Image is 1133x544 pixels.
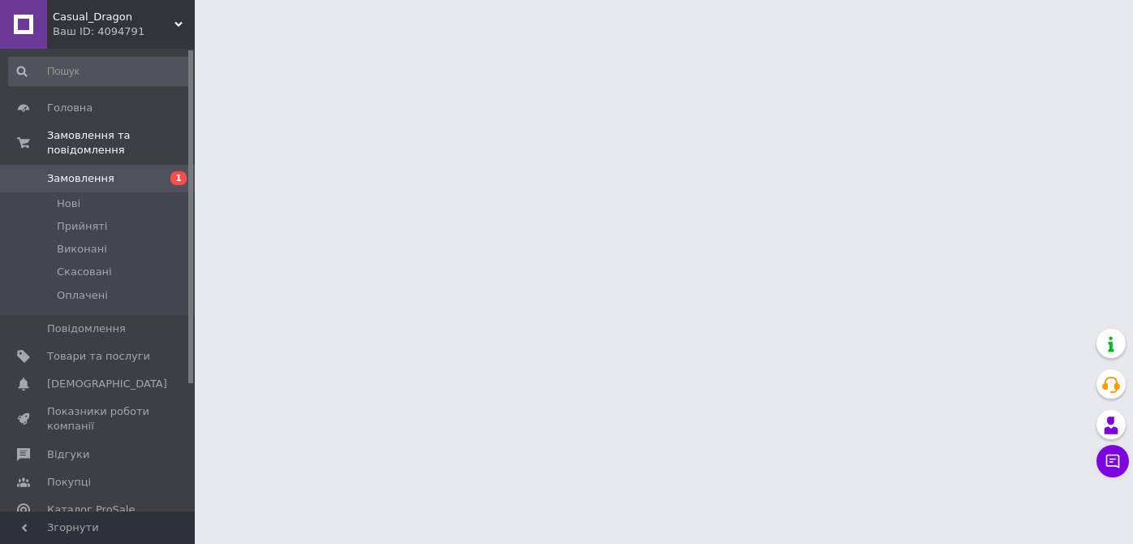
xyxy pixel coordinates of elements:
[47,377,167,391] span: [DEMOGRAPHIC_DATA]
[8,57,192,86] input: Пошук
[57,242,107,257] span: Виконані
[57,219,107,234] span: Прийняті
[57,196,80,211] span: Нові
[53,10,174,24] span: Casual_Dragon
[47,447,89,462] span: Відгуки
[170,171,187,185] span: 1
[1096,445,1129,477] button: Чат з покупцем
[57,288,108,303] span: Оплачені
[47,475,91,490] span: Покупці
[47,101,93,115] span: Головна
[47,171,114,186] span: Замовлення
[57,265,112,279] span: Скасовані
[47,503,135,517] span: Каталог ProSale
[47,349,150,364] span: Товари та послуги
[47,128,195,158] span: Замовлення та повідомлення
[47,404,150,434] span: Показники роботи компанії
[53,24,195,39] div: Ваш ID: 4094791
[47,322,126,336] span: Повідомлення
